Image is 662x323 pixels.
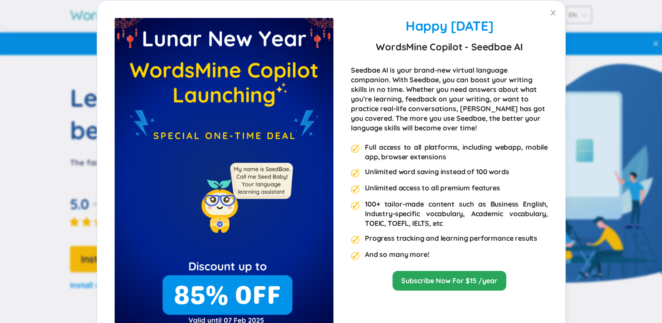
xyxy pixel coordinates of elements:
button: Close [541,0,565,25]
button: Subscribe Now For $15 /year [392,271,506,291]
div: Unlimited word saving instead of 100 words [365,167,509,178]
img: premium [351,201,360,210]
div: Seedbae AI is your brand-new virtual language companion. With Seedbae, you can boost your writing... [351,65,548,133]
div: 100+ tailor-made content such as Business English, Industry-specific vocabulary, Academic vocabul... [365,199,548,228]
span: close [550,9,557,16]
div: Full access to all platforms, including webapp, mobile app, browser extensions [365,142,548,161]
span: Happy [DATE] [405,18,493,34]
div: Progress tracking and learning performance results [365,233,537,244]
a: Subscribe Now For $15 /year [401,276,497,285]
strong: WordsMine Copilot - Seedbae AI [376,39,522,55]
img: premium [351,144,360,153]
div: And so many more! [365,249,429,260]
img: premium [351,169,360,178]
img: premium [351,235,360,244]
div: Unlimited access to all premium features [365,183,500,194]
img: premium [351,185,360,194]
img: premium [351,252,360,260]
